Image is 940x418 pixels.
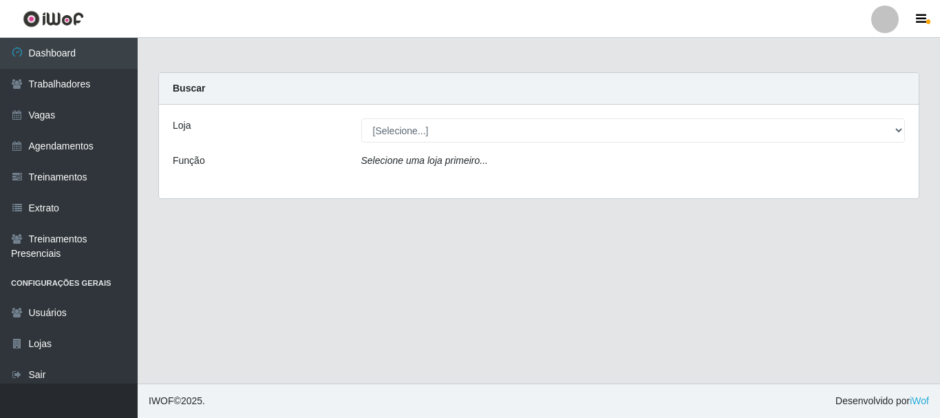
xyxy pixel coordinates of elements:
span: © 2025 . [149,394,205,408]
strong: Buscar [173,83,205,94]
label: Loja [173,118,191,133]
label: Função [173,154,205,168]
span: Desenvolvido por [835,394,929,408]
i: Selecione uma loja primeiro... [361,155,488,166]
img: CoreUI Logo [23,10,84,28]
a: iWof [910,395,929,406]
span: IWOF [149,395,174,406]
